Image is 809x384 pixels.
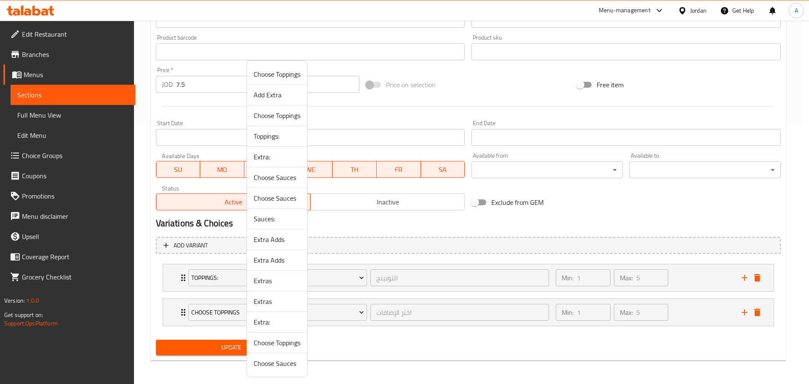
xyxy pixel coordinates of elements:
[254,214,300,224] span: Sauces:
[254,193,300,203] span: Choose Sauces
[254,317,300,327] span: Extra:
[254,131,300,141] span: Toppings:
[254,338,300,348] span: Choose Toppings
[254,276,300,286] span: Extras
[254,69,300,79] span: Choose Toppings
[254,296,300,306] span: Extras
[254,172,300,183] span: Choose Sauces
[254,358,300,368] span: Choose Sauces
[254,152,300,162] span: Extra:
[254,234,300,244] span: Extra Adds
[254,110,300,121] span: Choose Toppings
[254,90,300,100] span: Add Extra
[254,255,300,265] span: Extra Adds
